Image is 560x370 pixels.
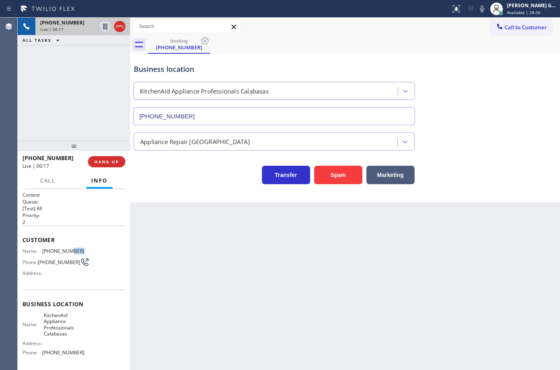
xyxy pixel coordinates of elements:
button: ALL TASKS [18,35,67,45]
span: [PHONE_NUMBER] [42,248,84,254]
div: KitchenAid Appliance Professionals Calabasas [140,87,269,96]
span: [PHONE_NUMBER] [42,350,84,356]
span: Phone: [22,259,38,265]
div: [PHONE_NUMBER] [149,44,209,51]
h1: Context [22,191,125,198]
input: Search [133,20,241,33]
span: KitchenAid Appliance Professionals Calabasas [44,312,84,337]
span: ALL TASKS [22,37,51,43]
span: Info [91,177,108,184]
span: Name: [22,321,44,327]
button: Hold Customer [100,21,111,32]
button: Call to Customer [491,20,552,35]
div: booking [149,38,209,44]
span: Available | 28:26 [507,10,540,15]
button: Transfer [262,166,310,184]
div: Business location [134,64,415,75]
span: Live | 00:17 [40,26,63,32]
span: Phone: [22,350,42,356]
span: HANG UP [94,159,119,165]
div: Appliance Repair [GEOGRAPHIC_DATA] [140,137,250,146]
button: Info [86,173,112,189]
span: [PHONE_NUMBER] [38,259,80,265]
input: Phone Number [133,107,415,125]
button: Call [35,173,60,189]
h2: Queue: [22,198,125,205]
span: Name: [22,248,42,254]
span: Address: [22,340,44,346]
p: 2 [22,219,125,226]
div: (818) 620-2058 [149,36,209,53]
span: [PHONE_NUMBER] [40,19,84,26]
button: Mute [476,3,488,14]
span: Business location [22,300,125,308]
div: [PERSON_NAME] Guingos [507,2,558,9]
span: Live | 00:17 [22,163,49,169]
span: [PHONE_NUMBER] [22,154,74,162]
span: Address: [22,270,44,276]
button: HANG UP [88,156,125,167]
button: Spam [314,166,362,184]
span: Call to Customer [505,24,547,31]
button: Marketing [366,166,415,184]
span: Call [40,177,55,184]
span: Customer [22,236,125,244]
button: Hang up [114,21,125,32]
h2: Priority: [22,212,125,219]
p: [Test] All [22,205,125,212]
